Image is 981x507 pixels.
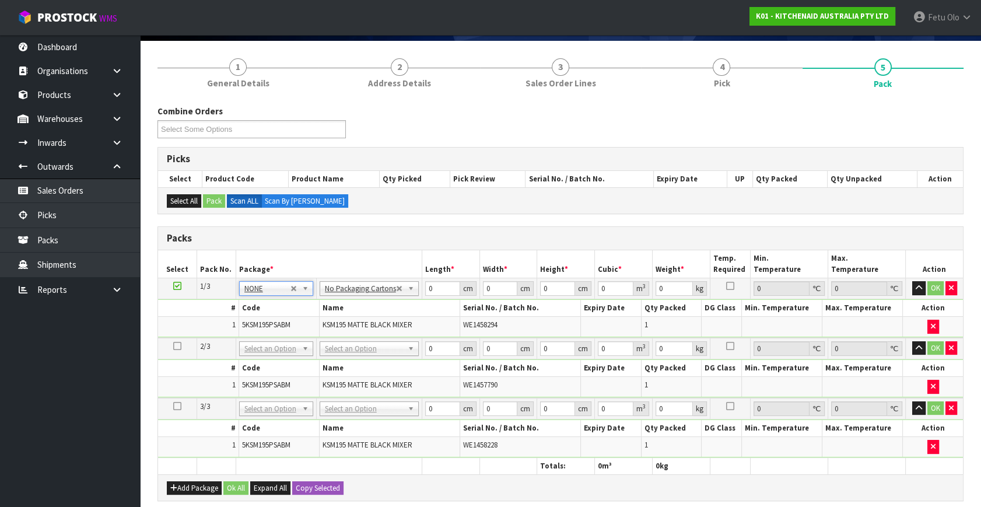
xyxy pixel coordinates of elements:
span: Select an Option [325,402,403,416]
th: # [158,420,239,437]
span: Expand All [254,483,287,493]
span: 4 [713,58,730,76]
th: Max. Temperature [828,250,905,278]
th: Min. Temperature [750,250,828,278]
th: Totals: [537,457,595,474]
span: No Packaging Cartons [325,282,396,296]
h3: Picks [167,153,954,165]
span: 3 [552,58,569,76]
div: ℃ [887,341,902,356]
div: kg [693,341,707,356]
th: Action [903,300,964,317]
div: cm [575,401,591,416]
span: WE1458228 [463,440,497,450]
span: 1 [232,380,236,390]
th: Max. Temperature [822,420,903,437]
button: Pack [203,194,225,208]
span: KSM195 MATTE BLACK MIXER [323,440,412,450]
span: Address Details [368,77,431,89]
button: Add Package [167,481,222,495]
th: Product Code [202,171,289,187]
span: WE1457790 [463,380,497,390]
span: Select an Option [244,342,297,356]
span: General Details [207,77,269,89]
div: kg [693,401,707,416]
span: Sales Order Lines [525,77,596,89]
sup: 3 [643,342,646,350]
span: NONE [244,282,290,296]
div: ℃ [887,281,902,296]
th: Product Name [288,171,379,187]
th: Expiry Date [581,360,642,377]
th: Qty Picked [379,171,450,187]
button: OK [927,281,944,295]
th: Serial No. / Batch No. [460,360,581,377]
th: Weight [652,250,710,278]
th: Cubic [595,250,652,278]
span: 5KSM195PSABM [242,440,290,450]
div: cm [517,401,534,416]
th: Serial No. / Batch No. [460,420,581,437]
button: Expand All [250,481,290,495]
th: Max. Temperature [822,360,903,377]
div: kg [693,281,707,296]
span: WE1458294 [463,320,497,330]
div: cm [460,341,477,356]
th: Expiry Date [581,420,642,437]
button: OK [927,341,944,355]
th: Height [537,250,595,278]
div: cm [460,401,477,416]
small: WMS [99,13,117,24]
span: Pack [874,78,892,90]
span: 1/3 [200,281,210,291]
sup: 3 [643,282,646,290]
div: ℃ [887,401,902,416]
th: m³ [595,457,652,474]
th: Action [917,171,963,187]
th: Min. Temperature [742,360,822,377]
a: K01 - KITCHENAID AUSTRALIA PTY LTD [749,7,895,26]
span: 1 [644,320,648,330]
h3: Packs [167,233,954,244]
div: m [633,281,649,296]
th: Qty Packed [641,300,702,317]
span: Select an Option [244,402,297,416]
th: Code [239,300,319,317]
span: Fetu [928,12,945,23]
th: Code [239,420,319,437]
span: 5KSM195PSABM [242,380,290,390]
label: Combine Orders [157,105,223,117]
th: UP [727,171,753,187]
th: DG Class [702,300,742,317]
th: Min. Temperature [742,300,822,317]
th: kg [652,457,710,474]
th: Action [903,420,964,437]
th: Action [903,360,964,377]
span: Pick [713,77,730,89]
th: Qty Packed [752,171,827,187]
th: Name [319,420,460,437]
th: Width [479,250,537,278]
button: Ok All [223,481,248,495]
th: Package [236,250,422,278]
div: m [633,341,649,356]
span: 0 [656,461,660,471]
label: Scan ALL [227,194,262,208]
span: KSM195 MATTE BLACK MIXER [323,320,412,330]
span: 1 [644,380,648,390]
th: Min. Temperature [742,420,822,437]
div: ℃ [810,281,825,296]
span: 2 [391,58,408,76]
img: cube-alt.png [17,10,32,25]
div: cm [460,281,477,296]
span: Select an Option [325,342,403,356]
div: ℃ [810,401,825,416]
th: Qty Packed [641,420,702,437]
th: Pack No. [197,250,236,278]
span: Olo [947,12,959,23]
th: Max. Temperature [822,300,903,317]
button: OK [927,401,944,415]
span: 1 [644,440,648,450]
span: 5KSM195PSABM [242,320,290,330]
span: KSM195 MATTE BLACK MIXER [323,380,412,390]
